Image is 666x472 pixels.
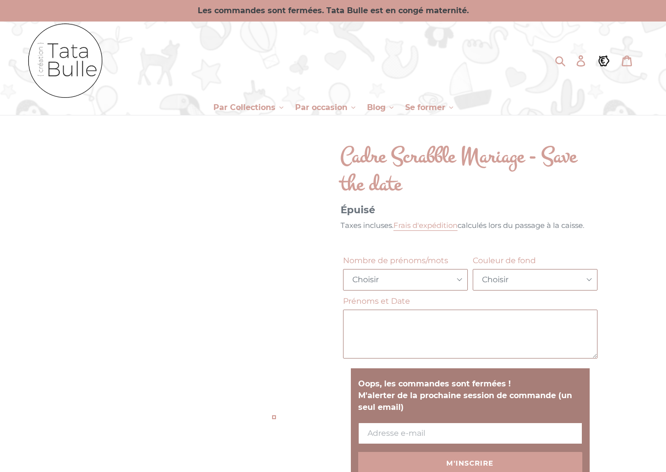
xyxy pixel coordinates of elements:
[446,459,493,468] span: M'inscrire
[473,255,597,267] label: Couleur de fond
[362,100,398,115] button: Blog
[358,378,582,413] p: Oops, les commandes sont fermées ! M'alerter de la prochaine session de commande (un seul email)
[272,415,276,419] img: Charger l&#39;image dans la galerie, Cadre Scrabble Mariage - Save the date
[295,103,347,112] span: Par occasion
[27,22,105,100] img: Tata Bulle
[343,295,597,307] label: Prénoms et Date
[400,100,458,115] button: Se former
[405,103,445,112] span: Se former
[341,204,375,216] span: Épuisé
[593,48,616,73] a: €
[290,100,360,115] button: Par occasion
[341,142,600,199] h1: Cadre Scrabble Mariage - Save the date
[358,423,582,444] input: Adresse e-mail
[343,255,468,267] label: Nombre de prénoms/mots
[367,103,386,112] span: Blog
[208,100,288,115] button: Par Collections
[67,440,70,444] img: Charger l&#39;image dans la galerie, Cadre Scrabble Mariage - Save the date
[67,415,70,419] img: Charger l&#39;image dans la galerie, Cadre Scrabble Mariage - Save the date
[213,103,276,112] span: Par Collections
[393,221,458,231] a: Frais d'expédition
[600,56,605,65] tspan: €
[135,415,139,419] img: Charger l&#39;image dans la galerie, Cadre Scrabble Mariage - Save the date
[341,220,600,231] div: Taxes incluses. calculés lors du passage à la caisse.
[204,415,207,419] img: Charger l&#39;image dans la galerie, Cadre Scrabble Mariage - Save the date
